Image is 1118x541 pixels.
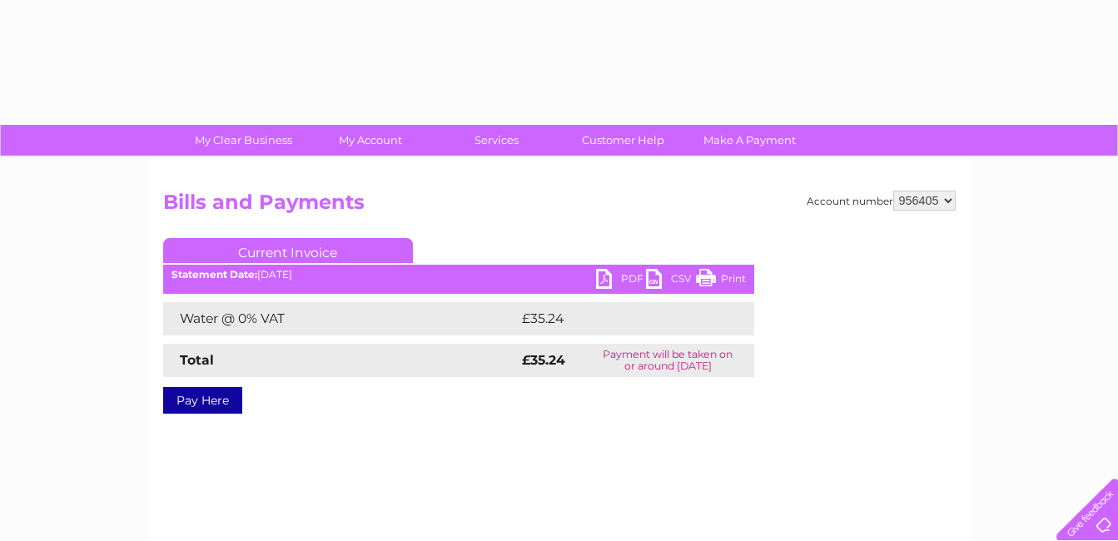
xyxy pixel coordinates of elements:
a: PDF [596,269,646,293]
a: My Account [301,125,439,156]
strong: Total [180,352,214,368]
td: Payment will be taken on or around [DATE] [582,344,754,377]
div: Account number [807,191,956,211]
td: £35.24 [518,302,720,335]
a: My Clear Business [175,125,312,156]
a: Print [696,269,746,293]
a: Current Invoice [163,238,413,263]
a: Pay Here [163,387,242,414]
b: Statement Date: [171,268,257,280]
a: Services [428,125,565,156]
strong: £35.24 [522,352,565,368]
td: Water @ 0% VAT [163,302,518,335]
h2: Bills and Payments [163,191,956,222]
a: CSV [646,269,696,293]
a: Make A Payment [681,125,818,156]
div: [DATE] [163,269,754,280]
a: Customer Help [554,125,692,156]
